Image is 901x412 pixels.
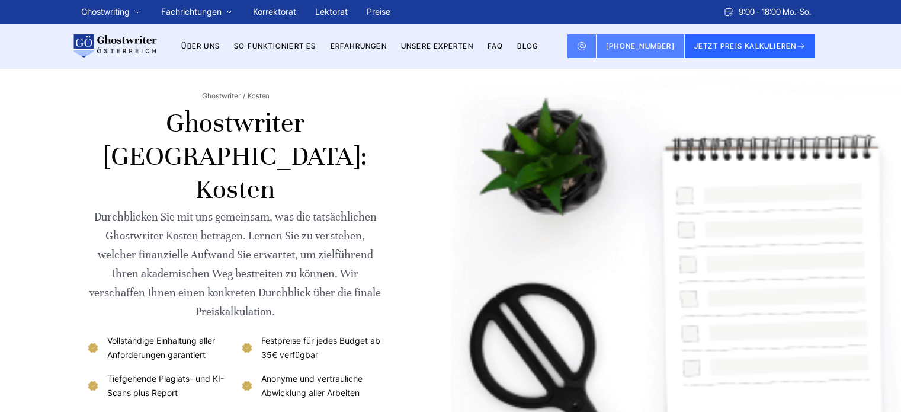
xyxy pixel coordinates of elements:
[72,34,157,58] img: logo wirschreiben
[86,334,231,362] li: Vollständige Einhaltung aller Anforderungen garantiert
[240,379,254,393] img: Anonyme und vertrauliche Abwicklung aller Arbeiten
[401,41,473,50] a: Unsere Experten
[367,7,390,17] a: Preise
[248,91,269,101] span: Kosten
[739,5,811,19] span: 9:00 - 18:00 Mo.-So.
[488,41,504,50] a: FAQ
[86,341,100,355] img: Vollständige Einhaltung aller Anforderungen garantiert
[685,34,816,58] button: JETZT PREIS KALKULIEREN
[723,7,734,17] img: Schedule
[240,334,385,362] li: Festpreise für jedes Budget ab 35€ verfügbar
[234,41,316,50] a: So funktioniert es
[86,372,231,400] li: Tiefgehende Plagiats- und KI-Scans plus Report
[577,41,586,51] img: Email
[81,5,130,19] a: Ghostwriting
[253,7,296,17] a: Korrektorat
[240,341,254,355] img: Festpreise für jedes Budget ab 35€ verfügbar
[517,41,538,50] a: BLOG
[181,41,220,50] a: Über uns
[86,207,385,321] div: Durchblicken Sie mit uns gemeinsam, was die tatsächlichen Ghostwriter Kosten betragen. Lernen Sie...
[331,41,387,50] a: Erfahrungen
[315,7,348,17] a: Lektorat
[86,379,100,393] img: Tiefgehende Plagiats- und KI-Scans plus Report
[161,5,222,19] a: Fachrichtungen
[86,107,385,206] h1: Ghostwriter [GEOGRAPHIC_DATA]: Kosten
[597,34,685,58] a: [PHONE_NUMBER]
[202,91,245,101] a: Ghostwriter
[606,41,675,50] span: [PHONE_NUMBER]
[240,372,385,400] li: Anonyme und vertrauliche Abwicklung aller Arbeiten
